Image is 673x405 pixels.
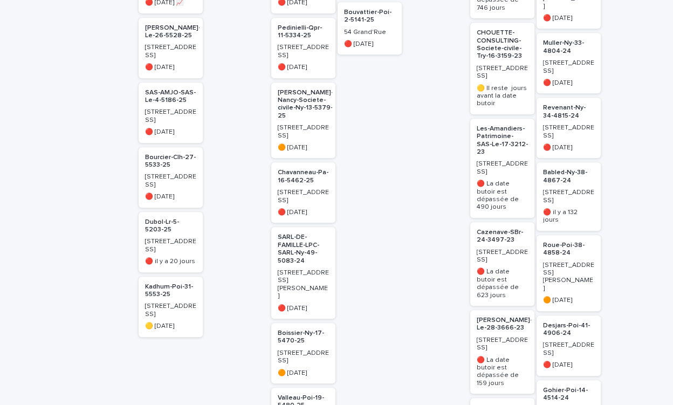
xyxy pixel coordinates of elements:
[477,229,528,244] p: Cazenave-SBr-24-3497-23
[145,303,196,318] p: [STREET_ADDRESS]
[278,305,329,312] p: 🔴 [DATE]
[477,356,528,388] p: 🔴 La date butoir est dépassée de 159 jours
[271,227,335,319] a: SARL-DE-FAMILLE-LPC-SARL-Ny-49-5083-24[STREET_ADDRESS][PERSON_NAME]🔴 [DATE]
[543,297,594,304] p: 🟠 [DATE]
[139,212,203,272] a: Dubol-Lr-5-5203-25[STREET_ADDRESS]🔴 il y a 20 jours
[145,238,196,253] p: [STREET_ADDRESS]
[145,258,196,265] p: 🔴 il y a 20 jours
[477,337,528,352] p: [STREET_ADDRESS]
[139,147,203,208] a: Bourcier-Clh-27-5533-25[STREET_ADDRESS]🔴 [DATE]
[543,387,594,402] p: Gohier-Poi-14-4514-24
[278,369,329,377] p: 🟠 [DATE]
[470,23,534,114] a: CHOUETTE-CONSULTING-Societe-civile-Try-16-3159-23[STREET_ADDRESS]🟡 Il reste jours avant la date b...
[271,162,335,223] a: Chavanneau-Pa-16-5462-25[STREET_ADDRESS]🔴 [DATE]
[145,322,196,330] p: 🟡 [DATE]
[278,24,329,40] p: Pedinielli-Qpr-11-5334-25
[278,89,333,120] p: [PERSON_NAME]-Nancy-Societe-civile-Ny-13-5379-25
[543,15,594,22] p: 🔴 [DATE]
[477,268,528,299] p: 🔴 La date butoir est dépassée de 623 jours
[139,18,203,78] a: [PERSON_NAME]-Le-26-5528-25[STREET_ADDRESS]🔴 [DATE]
[278,209,329,216] p: 🔴 [DATE]
[543,262,594,293] p: [STREET_ADDRESS][PERSON_NAME]
[470,310,534,394] a: [PERSON_NAME]-Le-28-3666-23[STREET_ADDRESS]🔴 La date butoir est dépassée de 159 jours
[344,9,395,24] p: Bouvattier-Poi-2-5141-25
[271,323,335,383] a: Boissier-Ny-17-5470-25[STREET_ADDRESS]🟠 [DATE]
[477,317,532,332] p: [PERSON_NAME]-Le-28-3666-23
[477,180,528,211] p: 🔴 La date butoir est dépassée de 490 jours
[278,269,329,300] p: [STREET_ADDRESS][PERSON_NAME]
[543,361,594,369] p: 🔴 [DATE]
[344,40,395,48] p: 🔴 [DATE]
[145,24,201,40] p: [PERSON_NAME]-Le-26-5528-25
[338,2,402,55] a: Bouvattier-Poi-2-5141-2554 Grand'Rue🔴 [DATE]
[543,79,594,87] p: 🔴 [DATE]
[271,18,335,78] a: Pedinielli-Qpr-11-5334-25[STREET_ADDRESS]🔴 [DATE]
[145,128,196,136] p: 🔴 [DATE]
[543,124,594,140] p: [STREET_ADDRESS]
[537,98,601,158] a: Revenant-Ny-34-4815-24[STREET_ADDRESS]🔴 [DATE]
[344,29,395,36] p: 54 Grand'Rue
[537,315,601,376] a: Desjars-Poi-41-4906-24[STREET_ADDRESS]🔴 [DATE]
[278,234,329,265] p: SARL-DE-FAMILLE-LPC-SARL-Ny-49-5083-24
[278,189,329,204] p: [STREET_ADDRESS]
[477,125,528,156] p: Les-Amandiers-Patrimoine-SAS-Le-17-3212-23
[477,85,528,108] p: 🟡 Il reste jours avant la date butoir
[145,44,196,59] p: [STREET_ADDRESS]
[139,277,203,337] a: Kadhum-Poi-31-5553-25[STREET_ADDRESS]🟡 [DATE]
[278,169,329,184] p: Chavanneau-Pa-16-5462-25
[543,144,594,152] p: 🔴 [DATE]
[543,189,594,204] p: [STREET_ADDRESS]
[537,235,601,311] a: Roue-Poi-38-4858-24[STREET_ADDRESS][PERSON_NAME]🟠 [DATE]
[543,59,594,75] p: [STREET_ADDRESS]
[543,341,594,357] p: [STREET_ADDRESS]
[537,33,601,93] a: Muller-Ny-33-4804-24[STREET_ADDRESS]🔴 [DATE]
[470,222,534,306] a: Cazenave-SBr-24-3497-23[STREET_ADDRESS]🔴 La date butoir est dépassée de 623 jours
[145,154,196,169] p: Bourcier-Clh-27-5533-25
[470,119,534,218] a: Les-Amandiers-Patrimoine-SAS-Le-17-3212-23[STREET_ADDRESS]🔴 La date butoir est dépassée de 490 jours
[537,162,601,230] a: Babled-Ny-38-4867-24[STREET_ADDRESS]🔴 il y a 132 jours
[278,124,329,140] p: [STREET_ADDRESS]
[145,64,196,71] p: 🔴 [DATE]
[145,173,196,189] p: [STREET_ADDRESS]
[139,83,203,143] a: SAS-AMJO-SAS-Le-4-5186-25[STREET_ADDRESS]🔴 [DATE]
[278,349,329,365] p: [STREET_ADDRESS]
[145,108,196,124] p: [STREET_ADDRESS]
[477,29,528,60] p: CHOUETTE-CONSULTING-Societe-civile-Try-16-3159-23
[477,65,528,80] p: [STREET_ADDRESS]
[543,209,594,224] p: 🔴 il y a 132 jours
[145,193,196,201] p: 🔴 [DATE]
[271,83,335,159] a: [PERSON_NAME]-Nancy-Societe-civile-Ny-13-5379-25[STREET_ADDRESS]🟠 [DATE]
[477,249,528,264] p: [STREET_ADDRESS]
[543,104,594,120] p: Revenant-Ny-34-4815-24
[278,330,329,345] p: Boissier-Ny-17-5470-25
[278,144,329,152] p: 🟠 [DATE]
[543,322,594,338] p: Desjars-Poi-41-4906-24
[278,44,329,59] p: [STREET_ADDRESS]
[145,283,196,299] p: Kadhum-Poi-31-5553-25
[278,64,329,71] p: 🔴 [DATE]
[543,169,594,184] p: Babled-Ny-38-4867-24
[477,160,528,176] p: [STREET_ADDRESS]
[543,39,594,55] p: Muller-Ny-33-4804-24
[145,89,196,105] p: SAS-AMJO-SAS-Le-4-5186-25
